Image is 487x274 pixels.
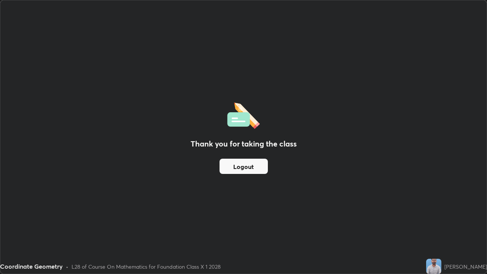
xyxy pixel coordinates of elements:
[220,159,268,174] button: Logout
[426,259,441,274] img: 9134a19db12944be863c26d5fdae2459.jpg
[66,263,68,271] div: •
[72,263,221,271] div: L28 of Course On Mathematics for Foundation Class X 1 2028
[227,100,260,129] img: offlineFeedback.1438e8b3.svg
[191,138,297,150] h2: Thank you for taking the class
[444,263,487,271] div: [PERSON_NAME]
